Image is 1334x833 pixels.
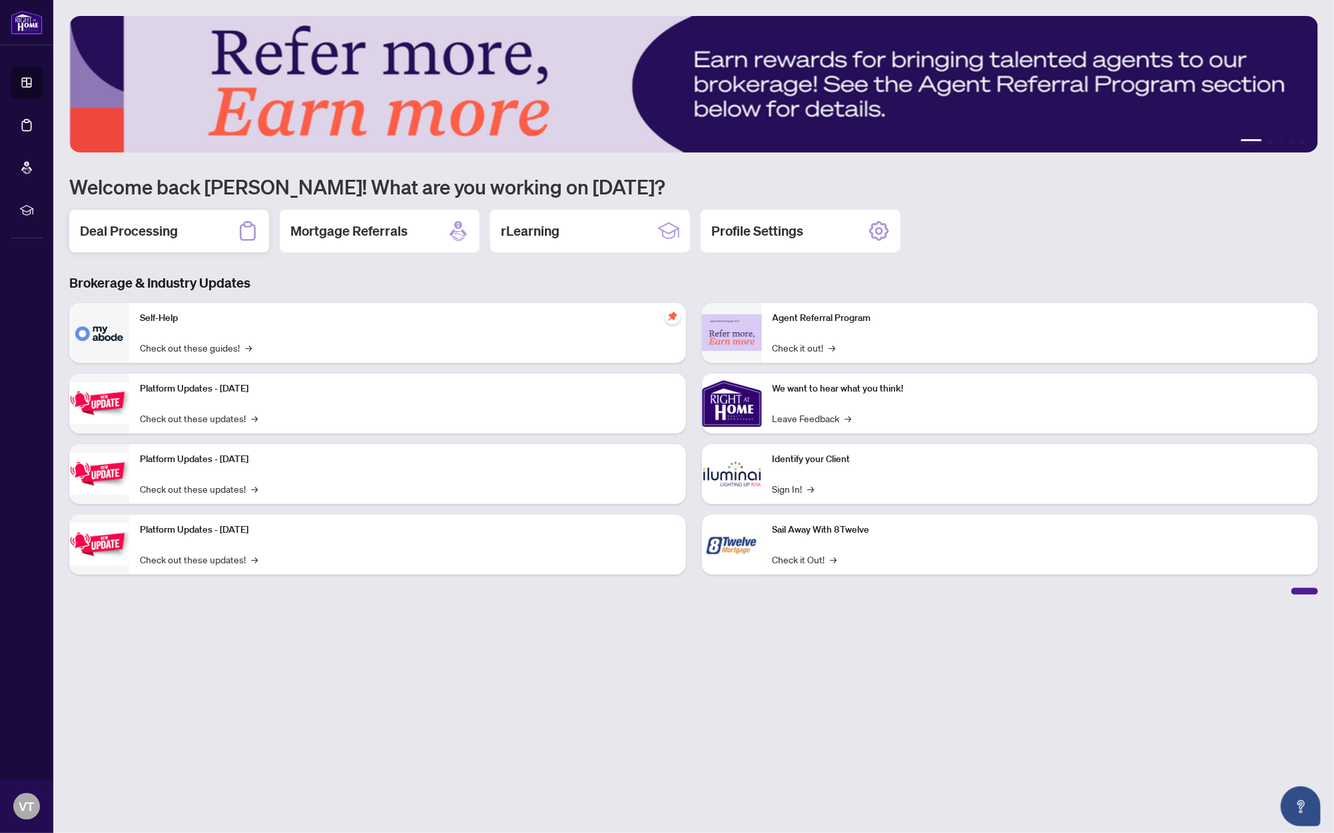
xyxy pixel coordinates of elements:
[69,382,129,424] img: Platform Updates - July 21, 2025
[1241,139,1262,144] button: 1
[69,523,129,565] img: Platform Updates - June 23, 2025
[140,481,258,496] a: Check out these updates!→
[140,311,675,326] p: Self-Help
[773,452,1308,467] p: Identify your Client
[251,481,258,496] span: →
[773,481,815,496] a: Sign In!→
[773,552,837,567] a: Check it Out!→
[80,222,178,240] h2: Deal Processing
[711,222,803,240] h2: Profile Settings
[251,552,258,567] span: →
[140,411,258,425] a: Check out these updates!→
[702,444,762,504] img: Identify your Client
[140,382,675,396] p: Platform Updates - [DATE]
[702,515,762,575] img: Sail Away With 8Twelve
[1299,139,1305,144] button: 5
[19,797,35,816] span: VT
[251,411,258,425] span: →
[1289,139,1294,144] button: 4
[69,453,129,495] img: Platform Updates - July 8, 2025
[140,340,252,355] a: Check out these guides!→
[140,523,675,537] p: Platform Updates - [DATE]
[290,222,408,240] h2: Mortgage Referrals
[845,411,852,425] span: →
[69,303,129,363] img: Self-Help
[702,314,762,351] img: Agent Referral Program
[1281,786,1321,826] button: Open asap
[829,340,836,355] span: →
[808,481,815,496] span: →
[245,340,252,355] span: →
[665,308,681,324] span: pushpin
[69,274,1318,292] h3: Brokerage & Industry Updates
[501,222,559,240] h2: rLearning
[773,311,1308,326] p: Agent Referral Program
[140,452,675,467] p: Platform Updates - [DATE]
[1278,139,1283,144] button: 3
[831,552,837,567] span: →
[11,10,43,35] img: logo
[69,16,1318,152] img: Slide 0
[69,174,1318,199] h1: Welcome back [PERSON_NAME]! What are you working on [DATE]?
[773,523,1308,537] p: Sail Away With 8Twelve
[773,411,852,425] a: Leave Feedback→
[773,382,1308,396] p: We want to hear what you think!
[702,374,762,433] img: We want to hear what you think!
[140,552,258,567] a: Check out these updates!→
[1267,139,1273,144] button: 2
[773,340,836,355] a: Check it out!→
